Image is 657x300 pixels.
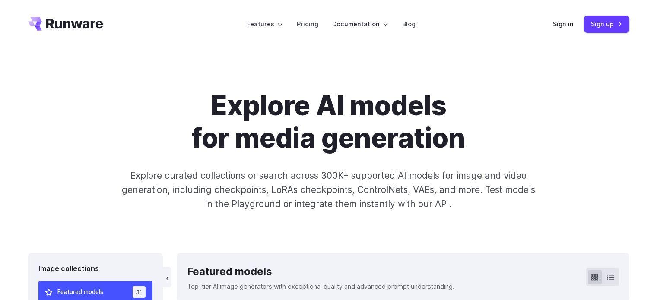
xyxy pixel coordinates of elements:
a: Sign in [553,19,574,29]
a: Pricing [297,19,318,29]
h1: Explore AI models for media generation [88,90,569,155]
p: Top-tier AI image generators with exceptional quality and advanced prompt understanding. [187,281,454,291]
p: Explore curated collections or search across 300K+ supported AI models for image and video genera... [118,168,539,212]
span: Featured models [57,287,103,297]
a: Go to / [28,17,103,31]
span: 31 [133,286,146,298]
a: Sign up [584,16,629,32]
label: Features [247,19,283,29]
a: Blog [402,19,416,29]
div: Featured models [187,263,454,280]
label: Documentation [332,19,388,29]
button: ‹ [163,267,171,287]
div: Image collections [38,263,153,275]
